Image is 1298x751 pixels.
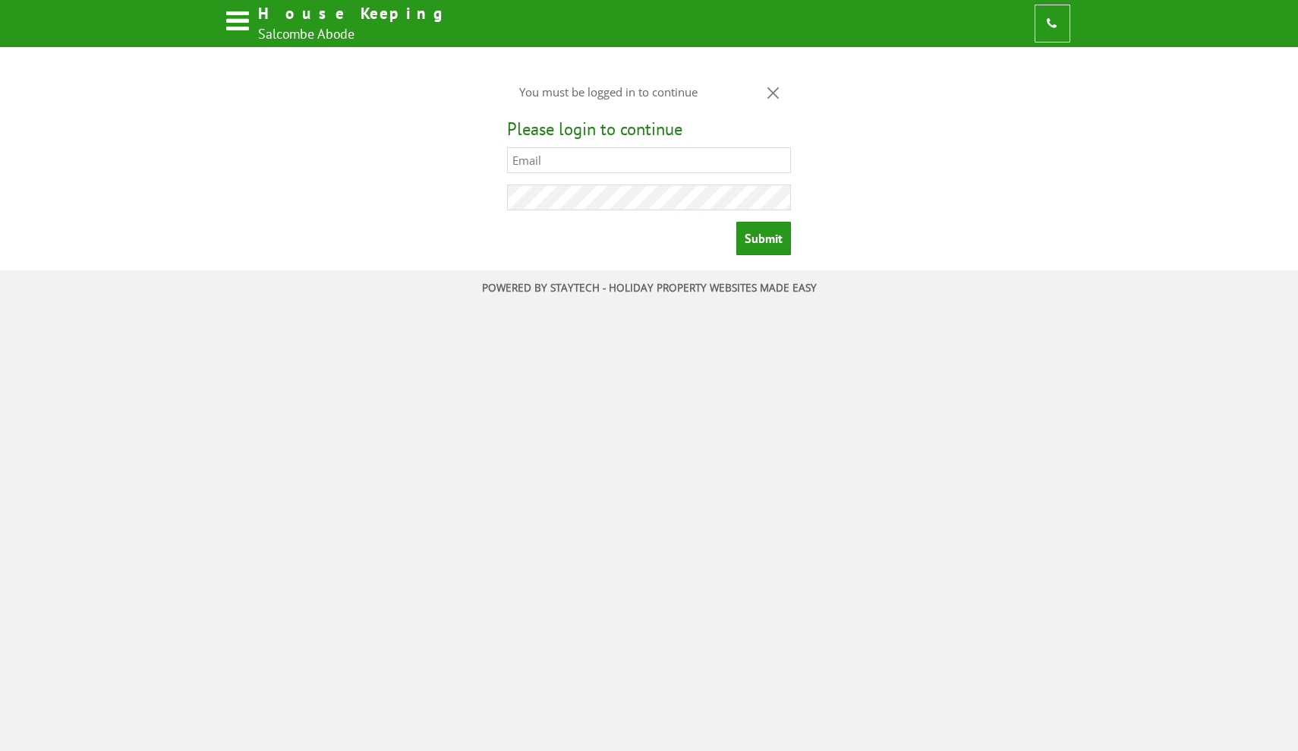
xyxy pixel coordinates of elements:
[736,222,791,255] input: Submit
[507,72,790,112] div: You must be logged in to continue
[224,3,449,44] a: House Keeping Salcombe Abode
[507,147,790,173] input: Email
[258,3,449,24] h1: House Keeping
[258,25,449,43] h2: Salcombe Abode
[507,118,790,140] h2: Please login to continue
[482,281,817,295] a: Powered by StayTech - Holiday property websites made easy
